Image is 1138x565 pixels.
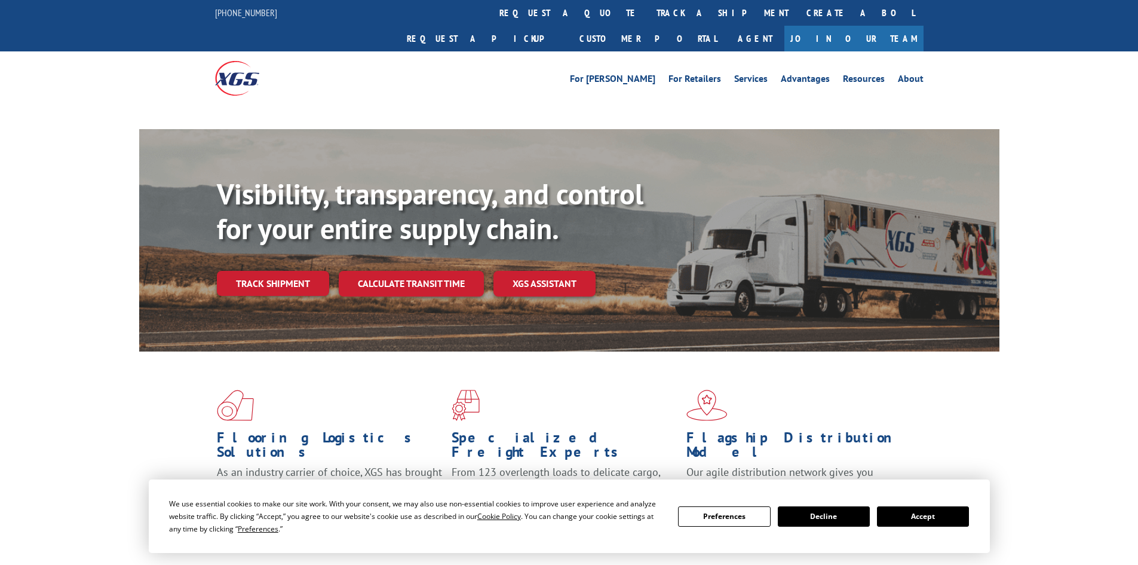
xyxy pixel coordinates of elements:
a: Agent [726,26,784,51]
img: xgs-icon-total-supply-chain-intelligence-red [217,390,254,421]
a: [PHONE_NUMBER] [215,7,277,19]
h1: Flagship Distribution Model [686,430,912,465]
span: Cookie Policy [477,511,521,521]
div: We use essential cookies to make our site work. With your consent, we may also use non-essential ... [169,497,664,535]
button: Preferences [678,506,770,527]
span: Preferences [238,524,278,534]
a: Services [734,74,768,87]
a: For [PERSON_NAME] [570,74,655,87]
h1: Specialized Freight Experts [452,430,677,465]
img: xgs-icon-focused-on-flooring-red [452,390,480,421]
span: As an industry carrier of choice, XGS has brought innovation and dedication to flooring logistics... [217,465,442,508]
a: For Retailers [668,74,721,87]
a: Customer Portal [570,26,726,51]
span: Our agile distribution network gives you nationwide inventory management on demand. [686,465,906,493]
a: Advantages [781,74,830,87]
p: From 123 overlength loads to delicate cargo, our experienced staff knows the best way to move you... [452,465,677,518]
a: XGS ASSISTANT [493,271,596,297]
button: Decline [778,506,870,527]
div: Cookie Consent Prompt [149,480,990,553]
a: Resources [843,74,885,87]
button: Accept [877,506,969,527]
a: Request a pickup [398,26,570,51]
h1: Flooring Logistics Solutions [217,430,443,465]
a: Track shipment [217,271,329,296]
b: Visibility, transparency, and control for your entire supply chain. [217,175,643,247]
img: xgs-icon-flagship-distribution-model-red [686,390,728,421]
a: About [898,74,924,87]
a: Calculate transit time [339,271,484,297]
a: Join Our Team [784,26,924,51]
